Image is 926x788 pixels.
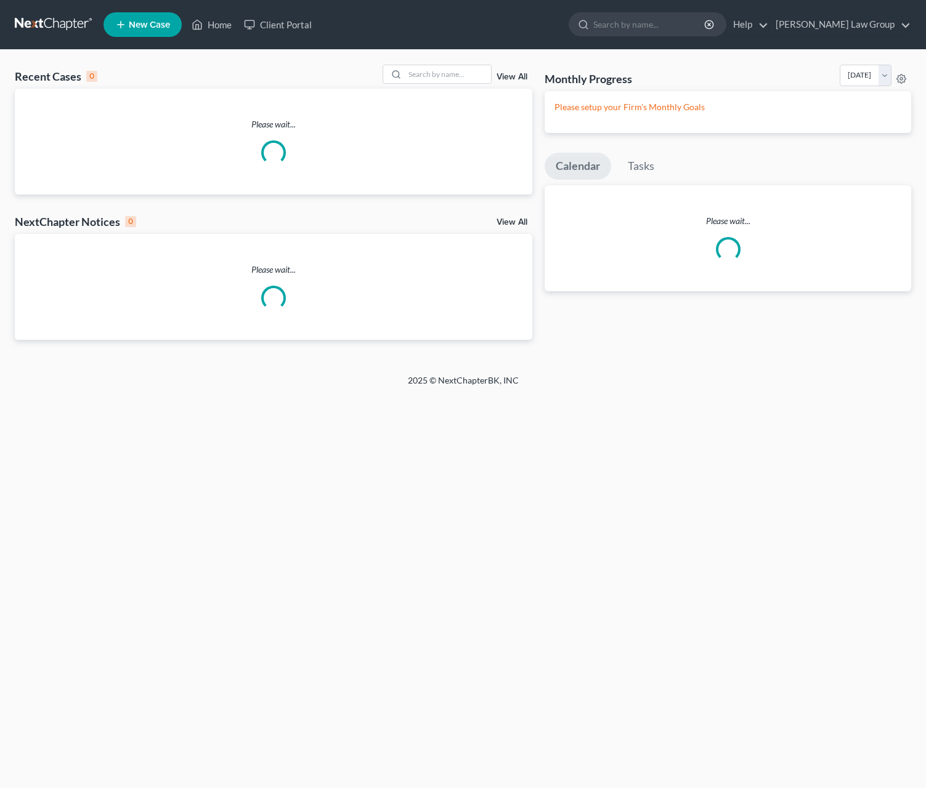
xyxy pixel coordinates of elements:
p: Please wait... [15,263,532,276]
p: Please wait... [545,215,911,227]
input: Search by name... [593,13,706,36]
span: New Case [129,20,170,30]
div: Recent Cases [15,69,97,84]
div: NextChapter Notices [15,214,136,229]
p: Please setup your Firm's Monthly Goals [554,101,901,113]
a: Calendar [545,153,611,180]
input: Search by name... [405,65,491,83]
p: Please wait... [15,118,532,131]
a: Help [727,14,768,36]
div: 2025 © NextChapterBK, INC [112,374,814,396]
h3: Monthly Progress [545,71,632,86]
a: Tasks [617,153,665,180]
a: View All [497,218,527,227]
a: View All [497,73,527,81]
a: [PERSON_NAME] Law Group [770,14,911,36]
div: 0 [86,71,97,82]
a: Home [185,14,238,36]
div: 0 [125,216,136,227]
a: Client Portal [238,14,318,36]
